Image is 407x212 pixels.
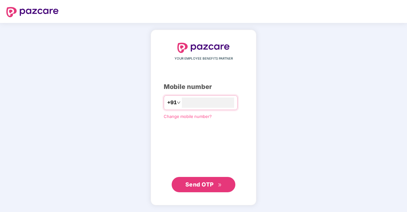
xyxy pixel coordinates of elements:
[167,99,177,106] span: +91
[177,43,230,53] img: logo
[164,82,243,92] div: Mobile number
[164,114,212,119] a: Change mobile number?
[177,101,181,105] span: down
[175,56,233,61] span: YOUR EMPLOYEE BENEFITS PARTNER
[185,181,214,188] span: Send OTP
[218,183,222,187] span: double-right
[172,177,235,192] button: Send OTPdouble-right
[6,7,59,17] img: logo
